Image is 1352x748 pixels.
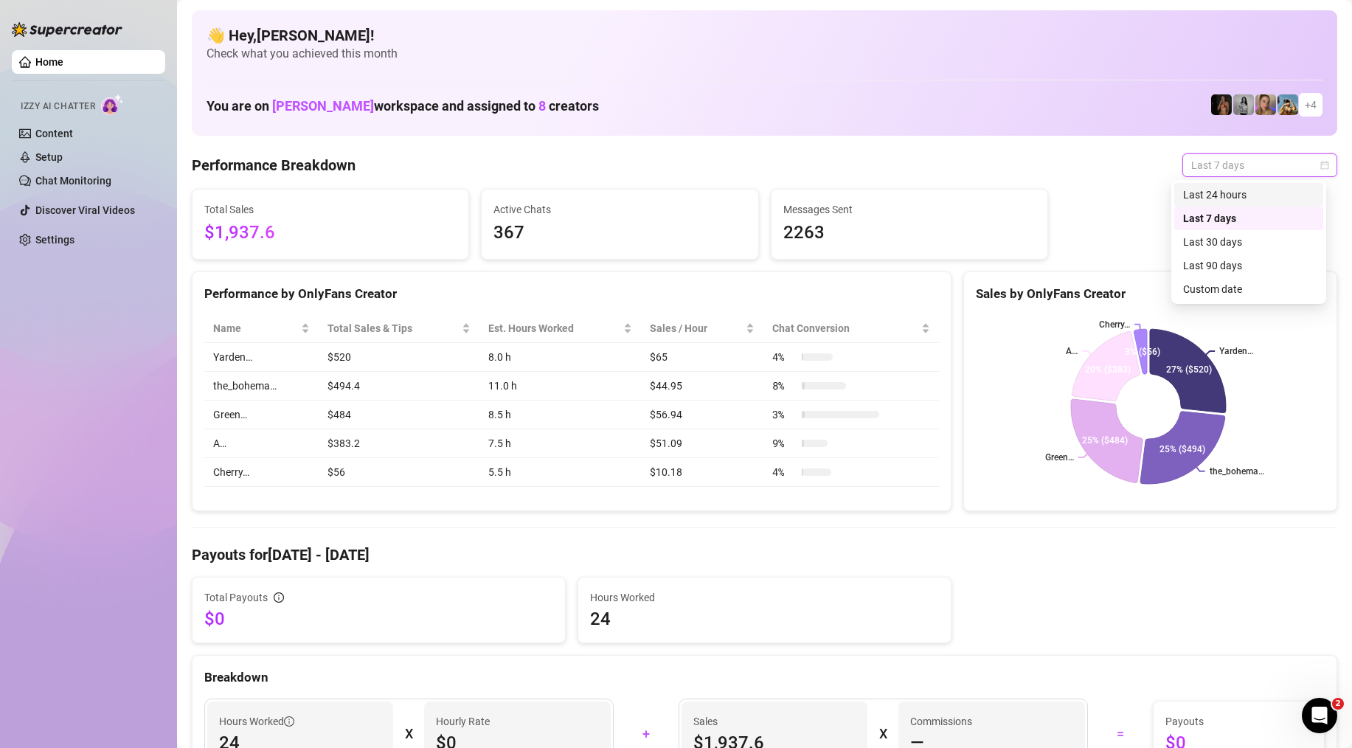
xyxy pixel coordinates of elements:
iframe: Intercom live chat [1302,698,1337,733]
div: X [879,722,887,746]
th: Chat Conversion [763,314,939,343]
div: Last 30 days [1174,230,1323,254]
div: Last 30 days [1183,234,1314,250]
a: Discover Viral Videos [35,204,135,216]
img: the_bohema [1211,94,1232,115]
img: A [1233,94,1254,115]
text: Yarden… [1219,346,1253,356]
h4: Performance Breakdown [192,155,356,176]
span: Payouts [1165,713,1312,730]
h1: You are on workspace and assigned to creators [207,98,599,114]
div: Last 7 days [1183,210,1314,226]
div: Custom date [1183,281,1314,297]
span: Total Sales & Tips [327,320,459,336]
img: Babydanix [1278,94,1298,115]
span: $1,937.6 [204,219,457,247]
td: Green… [204,401,319,429]
span: Sales / Hour [650,320,743,336]
span: 4 % [772,349,796,365]
div: Last 90 days [1174,254,1323,277]
span: Active Chats [493,201,746,218]
td: $494.4 [319,372,479,401]
td: $484 [319,401,479,429]
h4: 👋 Hey, [PERSON_NAME] ! [207,25,1322,46]
span: 24 [590,607,939,631]
div: Performance by OnlyFans Creator [204,284,939,304]
td: $56 [319,458,479,487]
span: Hours Worked [590,589,939,606]
div: Last 7 days [1174,207,1323,230]
article: Hourly Rate [436,713,490,730]
div: Est. Hours Worked [488,320,620,336]
td: A… [204,429,319,458]
img: AI Chatter [101,94,124,115]
div: + [623,722,670,746]
td: the_bohema… [204,372,319,401]
img: logo-BBDzfeDw.svg [12,22,122,37]
a: Chat Monitoring [35,175,111,187]
td: $65 [641,343,763,372]
div: Breakdown [204,668,1325,688]
a: Content [35,128,73,139]
span: 9 % [772,435,796,451]
td: 11.0 h [479,372,641,401]
td: 8.5 h [479,401,641,429]
th: Sales / Hour [641,314,763,343]
a: Setup [35,151,63,163]
span: Messages Sent [783,201,1036,218]
article: Commissions [910,713,972,730]
span: 4 % [772,464,796,480]
span: 367 [493,219,746,247]
span: 2263 [783,219,1036,247]
td: $56.94 [641,401,763,429]
text: A… [1066,346,1078,356]
div: Last 90 days [1183,257,1314,274]
div: = [1097,722,1144,746]
span: + 4 [1305,97,1317,113]
td: $44.95 [641,372,763,401]
td: $10.18 [641,458,763,487]
span: Name [213,320,298,336]
td: Cherry… [204,458,319,487]
h4: Payouts for [DATE] - [DATE] [192,544,1337,565]
td: $51.09 [641,429,763,458]
span: Total Payouts [204,589,268,606]
span: Sales [693,713,856,730]
td: Yarden… [204,343,319,372]
td: 8.0 h [479,343,641,372]
span: Chat Conversion [772,320,918,336]
span: 2 [1332,698,1344,710]
span: Check what you achieved this month [207,46,1322,62]
td: 7.5 h [479,429,641,458]
span: 3 % [772,406,796,423]
span: $0 [204,607,553,631]
div: X [405,722,412,746]
span: info-circle [274,592,284,603]
a: Home [35,56,63,68]
span: 8 % [772,378,796,394]
text: the_bohema… [1210,466,1264,477]
td: $520 [319,343,479,372]
a: Settings [35,234,74,246]
td: $383.2 [319,429,479,458]
div: Sales by OnlyFans Creator [976,284,1325,304]
span: calendar [1320,161,1329,170]
span: 8 [538,98,546,114]
div: Last 24 hours [1183,187,1314,203]
span: [PERSON_NAME] [272,98,374,114]
text: Cherry… [1099,319,1130,330]
span: info-circle [284,716,294,727]
span: Total Sales [204,201,457,218]
td: 5.5 h [479,458,641,487]
text: Green… [1045,452,1074,463]
img: Cherry [1255,94,1276,115]
th: Total Sales & Tips [319,314,479,343]
span: Last 7 days [1191,154,1328,176]
div: Custom date [1174,277,1323,301]
th: Name [204,314,319,343]
div: Last 24 hours [1174,183,1323,207]
span: Hours Worked [219,713,294,730]
span: Izzy AI Chatter [21,100,95,114]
